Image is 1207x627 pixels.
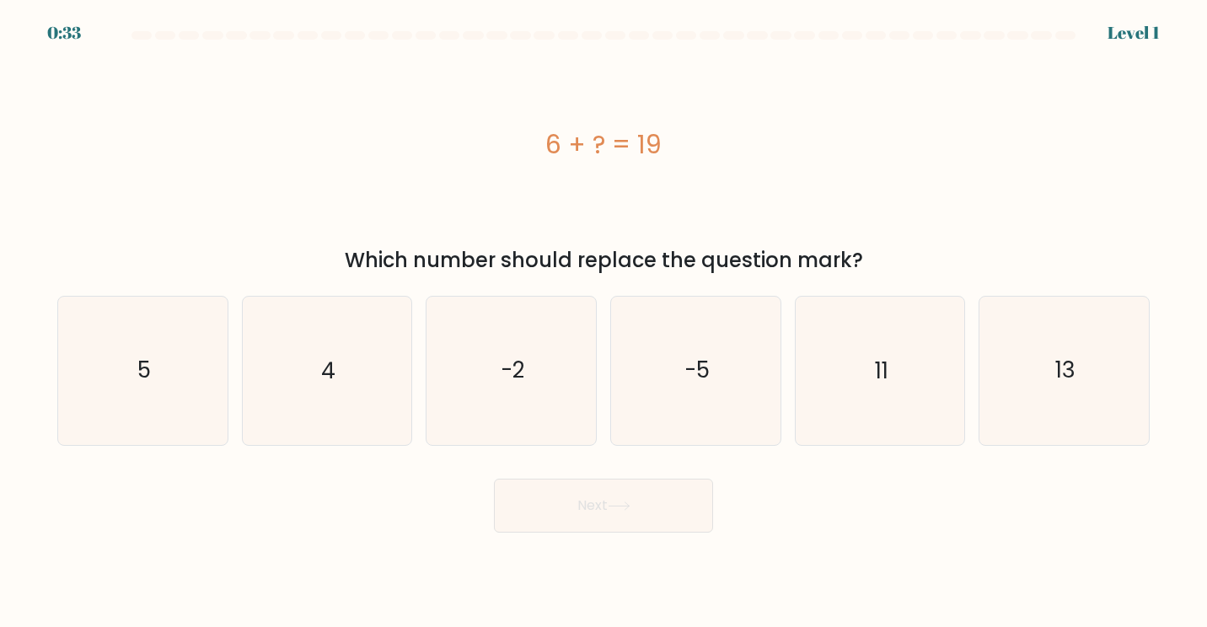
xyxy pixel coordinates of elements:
[67,245,1140,276] div: Which number should replace the question mark?
[137,355,151,386] text: 5
[47,20,81,46] div: 0:33
[501,355,524,386] text: -2
[875,355,888,386] text: 11
[1055,355,1076,386] text: 13
[494,479,713,533] button: Next
[1108,20,1160,46] div: Level 1
[321,355,335,386] text: 4
[684,355,710,386] text: -5
[57,126,1150,163] div: 6 + ? = 19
